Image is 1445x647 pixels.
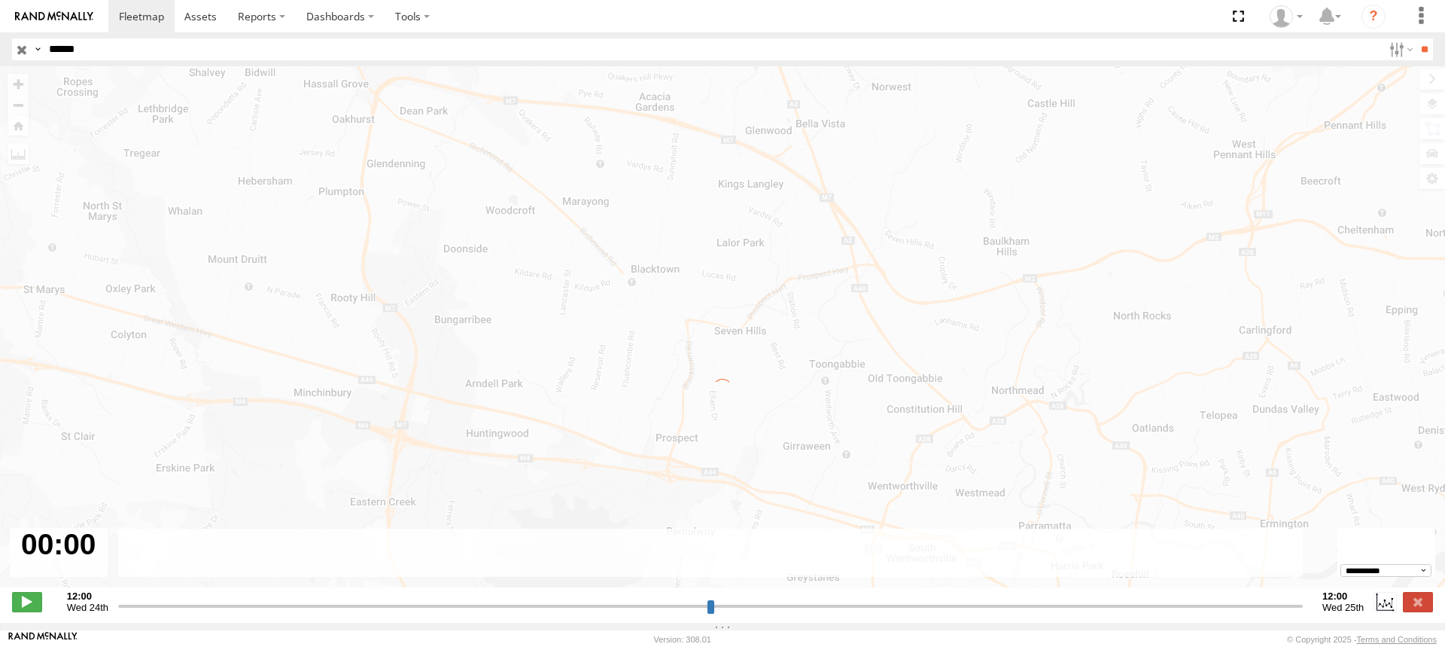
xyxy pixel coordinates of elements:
label: Search Filter Options [1383,38,1416,60]
label: Close [1403,592,1433,612]
label: Search Query [32,38,44,60]
strong: 12:00 [67,591,108,602]
a: Terms and Conditions [1357,635,1437,644]
span: Wed 25th [1322,602,1364,613]
img: rand-logo.svg [15,11,93,22]
div: © Copyright 2025 - [1287,635,1437,644]
span: Wed 24th [67,602,108,613]
label: Play/Stop [12,592,42,612]
div: Version: 308.01 [654,635,711,644]
a: Visit our Website [8,632,78,647]
strong: 12:00 [1322,591,1364,602]
i: ? [1361,5,1386,29]
div: Tye Clark [1264,5,1308,28]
